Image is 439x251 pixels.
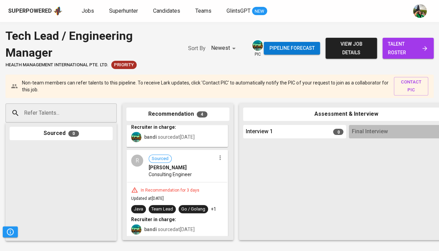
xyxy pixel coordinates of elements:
[197,111,207,117] span: 4
[131,132,141,142] img: a5d44b89-0c59-4c54-99d0-a63b29d42bd3.jpg
[331,40,371,57] span: view job details
[153,7,182,15] a: Candidates
[252,8,267,15] span: NEW
[388,40,428,57] span: talent roster
[22,79,388,93] p: Non-team members can refer talents to this pipeline. To receive Lark updates, click 'Contact PIC'...
[68,130,79,137] span: 0
[3,226,18,237] button: Pipeline Triggers
[211,206,216,213] p: +1
[246,128,273,136] span: Interview 1
[149,156,171,162] span: Sourced
[188,44,205,53] p: Sort By
[382,38,434,59] a: talent roster
[333,129,343,135] span: 0
[153,8,180,14] span: Candidates
[126,107,229,121] div: Recommendation
[5,62,108,68] span: HEALTH MANAGEMENT INTERNATIONAL PTE. LTD.
[131,217,176,222] b: Recruiter in charge:
[111,62,137,68] span: Priority
[53,6,62,16] img: app logo
[144,227,157,232] b: bandi
[413,4,427,18] img: eva@glints.com
[397,78,425,94] span: contact pic
[144,134,195,140] span: sourced at [DATE]
[149,164,187,171] span: [PERSON_NAME]
[351,128,388,136] span: Final Interview
[134,206,143,213] div: Java
[109,7,139,15] a: Superhunter
[181,206,205,213] div: Go / Golang
[111,61,137,69] div: New Job received from Demand Team
[82,8,94,14] span: Jobs
[10,127,113,140] div: Sourced
[264,42,320,55] button: Pipeline forecast
[269,44,314,53] span: Pipeline forecast
[8,7,52,15] div: Superpowered
[252,40,263,51] img: a5d44b89-0c59-4c54-99d0-a63b29d42bd3.jpg
[211,42,238,55] div: Newest
[144,227,195,232] span: sourced at [DATE]
[131,155,143,167] div: R
[195,8,211,14] span: Teams
[131,196,164,201] span: Updated at [DATE]
[138,187,202,193] div: In Recommendation for 3 days
[394,77,428,95] button: contact pic
[8,6,62,16] a: Superpoweredapp logo
[82,7,95,15] a: Jobs
[113,112,114,114] button: Open
[195,7,213,15] a: Teams
[151,206,173,213] div: Team Lead
[131,124,176,130] b: Recruiter in charge:
[211,44,230,52] p: Newest
[109,8,138,14] span: Superhunter
[325,38,377,59] button: view job details
[131,224,141,235] img: a5d44b89-0c59-4c54-99d0-a63b29d42bd3.jpg
[5,27,174,61] div: Tech Lead / Engineering Manager
[149,171,192,178] span: Consulting Engineer
[227,8,251,14] span: GlintsGPT
[144,134,157,140] b: bandi
[252,39,264,57] div: pic
[227,7,267,15] a: GlintsGPT NEW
